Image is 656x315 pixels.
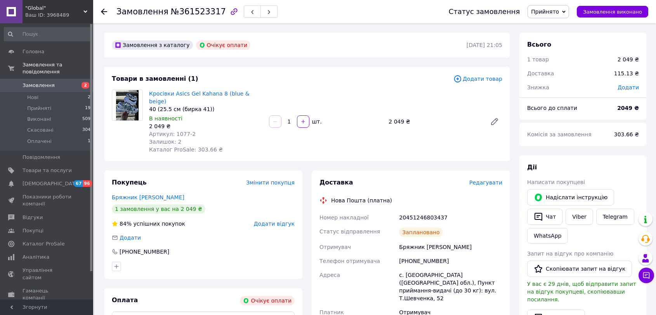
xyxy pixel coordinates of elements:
[4,27,91,41] input: Пошук
[112,220,185,228] div: успішних покупок
[149,90,250,104] a: Кросівки Asics Gel Kahana 8 (blue & beige)
[112,75,198,82] span: Товари в замовленні (1)
[618,56,639,63] div: 2 049 ₴
[112,179,147,186] span: Покупець
[319,214,369,221] span: Номер накладної
[527,56,549,63] span: 1 товар
[149,115,182,122] span: В наявності
[527,179,585,185] span: Написати покупцеві
[527,70,554,77] span: Доставка
[116,7,168,16] span: Замовлення
[319,244,351,250] span: Отримувач
[85,105,90,112] span: 19
[23,48,44,55] span: Головна
[149,105,263,113] div: 40 (25.5 см (бирка 41))
[27,138,52,145] span: Оплачені
[119,248,170,256] div: [PHONE_NUMBER]
[467,42,502,48] time: [DATE] 21:05
[397,254,504,268] div: [PHONE_NUMBER]
[527,189,614,205] button: Надіслати інструкцію
[25,12,93,19] div: Ваш ID: 3968489
[149,122,263,130] div: 2 049 ₴
[23,193,72,207] span: Показники роботи компанії
[120,235,141,241] span: Додати
[609,65,644,82] div: 115.13 ₴
[527,281,636,303] span: У вас є 29 днів, щоб відправити запит на відгук покупцеві, скопіювавши посилання.
[23,214,43,221] span: Відгуки
[527,251,613,257] span: Запит на відгук про компанію
[88,138,90,145] span: 1
[453,75,502,83] span: Додати товар
[617,105,639,111] b: 2049 ₴
[397,240,504,254] div: Бряжник [PERSON_NAME]
[149,139,182,145] span: Залишок: 2
[527,41,551,48] span: Всього
[527,84,549,90] span: Знижка
[112,40,193,50] div: Замовлення з каталогу
[397,211,504,225] div: 20451246803437
[319,258,380,264] span: Телефон отримувача
[254,221,295,227] span: Додати відгук
[329,197,394,204] div: Нова Пошта (платна)
[23,154,60,161] span: Повідомлення
[23,240,64,247] span: Каталог ProSale
[82,116,90,123] span: 509
[149,146,223,153] span: Каталог ProSale: 303.66 ₴
[25,5,83,12] span: "Global"
[577,6,648,17] button: Замовлення виконано
[527,131,592,137] span: Комісія за замовлення
[23,61,93,75] span: Замовлення та повідомлення
[23,287,72,301] span: Гаманець компанії
[83,180,92,187] span: 96
[196,40,251,50] div: Очікує оплати
[469,179,502,186] span: Редагувати
[614,131,639,137] span: 303.66 ₴
[112,296,138,304] span: Оплата
[74,180,83,187] span: 67
[27,127,54,134] span: Скасовані
[23,180,80,187] span: [DEMOGRAPHIC_DATA]
[449,8,520,16] div: Статус замовлення
[531,9,559,15] span: Прийнято
[397,268,504,305] div: с. [GEOGRAPHIC_DATA] ([GEOGRAPHIC_DATA] обл.), Пункт приймання-видачі (до 30 кг): вул. Т.Шевченка...
[23,167,72,174] span: Товари та послуги
[82,82,89,89] span: 2
[319,272,340,278] span: Адреса
[618,84,639,90] span: Додати
[246,179,295,186] span: Змінити покупця
[171,7,226,16] span: №361523317
[566,209,593,225] a: Viber
[399,228,443,237] div: Заплановано
[112,204,205,214] div: 1 замовлення у вас на 2 049 ₴
[149,131,196,137] span: Артикул: 1077-2
[116,90,139,120] img: Кросівки Asics Gel Kahana 8 (blue & beige)
[23,82,55,89] span: Замовлення
[527,105,577,111] span: Всього до сплати
[27,94,38,101] span: Нові
[385,116,484,127] div: 2 049 ₴
[319,228,380,235] span: Статус відправлення
[112,194,184,200] a: Бряжник [PERSON_NAME]
[527,209,562,225] button: Чат
[319,179,353,186] span: Доставка
[487,114,502,129] a: Редагувати
[23,254,49,261] span: Аналітика
[23,227,43,234] span: Покупці
[310,118,323,125] div: шт.
[27,105,51,112] span: Прийняті
[596,209,634,225] a: Telegram
[88,94,90,101] span: 2
[527,261,632,277] button: Скопіювати запит на відгук
[23,267,72,281] span: Управління сайтом
[27,116,51,123] span: Виконані
[583,9,642,15] span: Замовлення виконано
[527,164,537,171] span: Дії
[82,127,90,134] span: 304
[240,296,295,305] div: Очікує оплати
[120,221,132,227] span: 84%
[527,228,568,244] a: WhatsApp
[101,8,107,16] div: Повернутися назад
[639,268,654,283] button: Чат з покупцем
